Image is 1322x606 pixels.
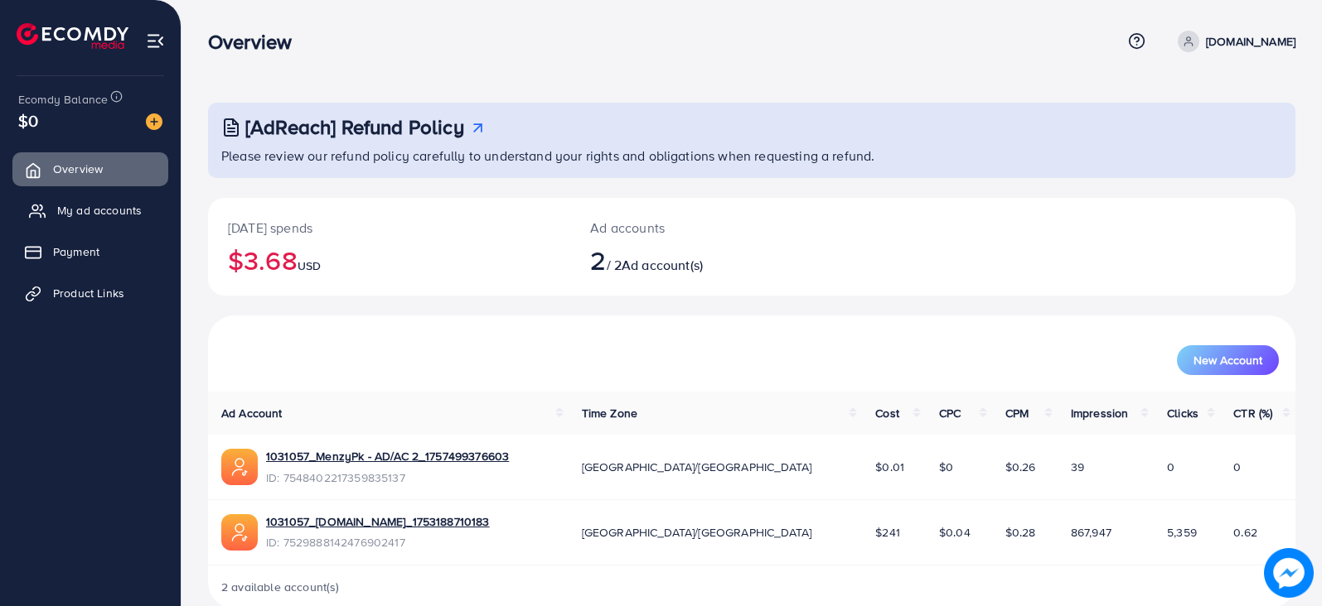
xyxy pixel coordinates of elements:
span: 0 [1233,459,1241,475]
span: Ad account(s) [622,256,703,274]
a: [DOMAIN_NAME] [1171,31,1295,52]
a: 1031057_MenzyPk - AD/AC 2_1757499376603 [266,448,509,464]
span: Time Zone [582,405,637,421]
span: Product Links [53,285,124,301]
a: My ad accounts [12,194,168,227]
span: 2 [590,241,606,279]
span: [GEOGRAPHIC_DATA]/[GEOGRAPHIC_DATA] [582,459,812,475]
p: Please review our refund policy carefully to understand your rights and obligations when requesti... [221,146,1286,166]
a: Payment [12,235,168,268]
span: ID: 7529888142476902417 [266,534,490,551]
img: image [146,113,162,130]
span: 0 [1167,459,1174,475]
span: $241 [875,524,900,541]
img: ic-ads-acc.e4c84228.svg [221,514,258,551]
h2: $3.68 [228,244,550,276]
a: Product Links [12,277,168,310]
span: $0 [939,459,953,475]
span: CPC [939,405,961,421]
span: Overview [53,161,103,177]
span: $0.04 [939,524,971,541]
p: [DATE] spends [228,218,550,238]
span: Ad Account [221,405,283,421]
span: Ecomdy Balance [18,91,108,108]
span: CTR (%) [1233,405,1272,421]
span: USD [298,257,321,274]
img: ic-ads-acc.e4c84228.svg [221,449,258,485]
span: Payment [53,243,99,260]
span: 5,359 [1167,524,1197,541]
span: [GEOGRAPHIC_DATA]/[GEOGRAPHIC_DATA] [582,524,812,541]
span: 0.62 [1233,524,1257,541]
span: $0 [18,108,38,132]
span: Clicks [1167,405,1199,421]
span: Cost [875,405,899,421]
span: $0.26 [1005,459,1036,475]
span: 867,947 [1071,524,1111,541]
img: image [1264,548,1314,598]
img: logo [17,23,128,49]
span: $0.01 [875,459,904,475]
span: New Account [1194,354,1262,366]
span: CPM [1005,405,1029,421]
img: menu [146,31,165,50]
h2: / 2 [590,244,822,276]
span: Impression [1071,405,1129,421]
button: New Account [1177,345,1279,375]
span: ID: 7548402217359835137 [266,469,509,486]
h3: Overview [208,30,305,54]
a: 1031057_[DOMAIN_NAME]_1753188710183 [266,513,490,530]
span: $0.28 [1005,524,1036,541]
span: 2 available account(s) [221,579,340,595]
span: My ad accounts [57,202,142,219]
a: Overview [12,152,168,185]
p: [DOMAIN_NAME] [1206,31,1295,51]
span: 39 [1071,459,1084,475]
p: Ad accounts [590,218,822,238]
h3: [AdReach] Refund Policy [245,115,464,139]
